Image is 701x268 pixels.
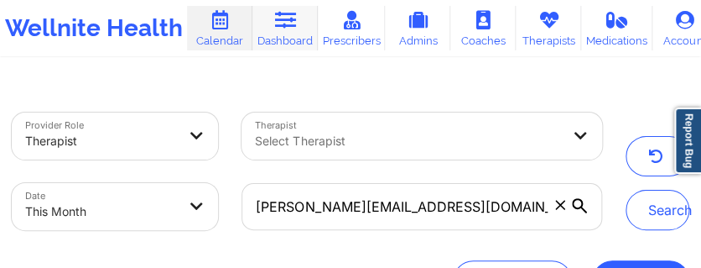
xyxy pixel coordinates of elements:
a: Report Bug [674,108,701,174]
input: Search by patient email [241,183,601,230]
a: Calendar [187,6,252,50]
div: This Month [25,193,177,230]
a: Dashboard [252,6,318,50]
a: Admins [385,6,450,50]
a: Medications [581,6,652,50]
button: Search [626,190,690,230]
div: Therapist [25,123,177,160]
a: Therapists [516,6,581,50]
a: Coaches [450,6,516,50]
a: Prescribers [318,6,385,50]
